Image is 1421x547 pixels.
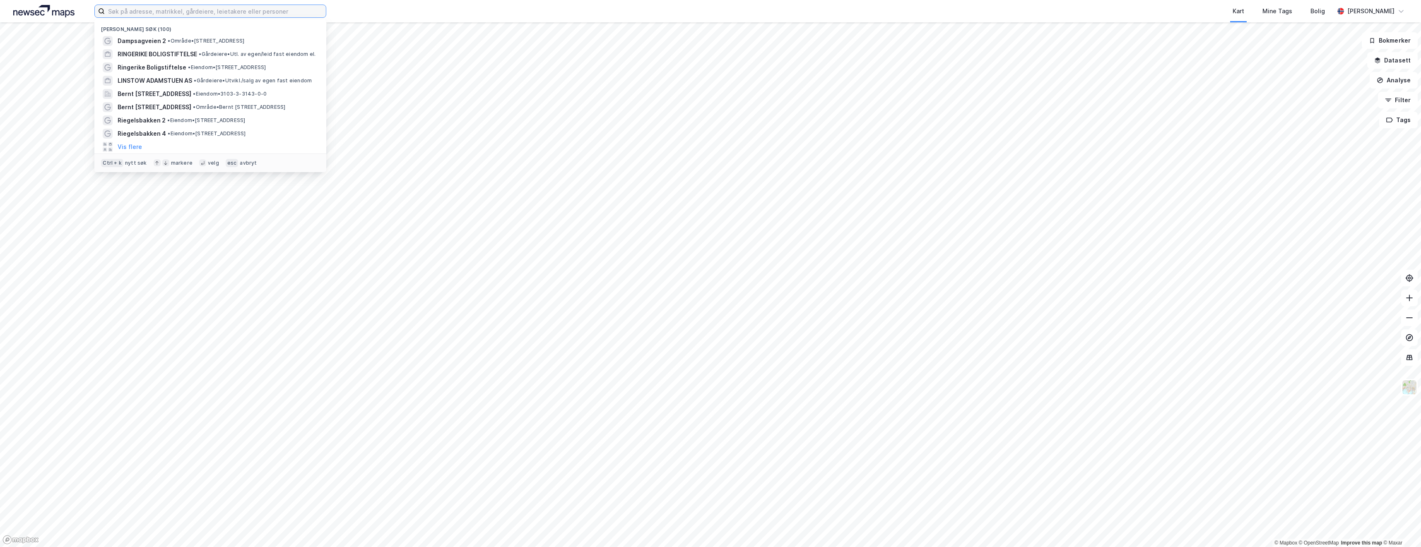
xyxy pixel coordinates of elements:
a: Mapbox homepage [2,535,39,545]
span: Eiendom • [STREET_ADDRESS] [168,130,246,137]
span: Eiendom • [STREET_ADDRESS] [188,64,266,71]
span: Bernt [STREET_ADDRESS] [118,89,191,99]
span: Riegelsbakken 2 [118,115,166,125]
span: Ringerike Boligstiftelse [118,62,186,72]
div: esc [226,159,238,167]
iframe: Chat Widget [1380,507,1421,547]
span: LINSTOW ADAMSTUEN AS [118,76,192,86]
div: nytt søk [125,160,147,166]
button: Tags [1379,112,1418,128]
span: • [194,77,196,84]
span: • [188,64,190,70]
button: Filter [1378,92,1418,108]
div: [PERSON_NAME] [1347,6,1395,16]
span: Riegelsbakken 4 [118,129,166,139]
button: Analyse [1370,72,1418,89]
span: • [193,91,195,97]
span: Gårdeiere • Utl. av egen/leid fast eiendom el. [199,51,316,58]
a: Improve this map [1341,540,1382,546]
span: Eiendom • 3103-3-3143-0-0 [193,91,267,97]
span: Område • [STREET_ADDRESS] [168,38,244,44]
button: Datasett [1367,52,1418,69]
span: RINGERIKE BOLIGSTIFTELSE [118,49,197,59]
div: Mine Tags [1262,6,1292,16]
div: Bolig [1310,6,1325,16]
span: Bernt [STREET_ADDRESS] [118,102,191,112]
a: OpenStreetMap [1299,540,1339,546]
img: logo.a4113a55bc3d86da70a041830d287a7e.svg [13,5,75,17]
div: Kart [1233,6,1244,16]
span: • [167,117,170,123]
span: Område • Bernt [STREET_ADDRESS] [193,104,285,110]
div: velg [208,160,219,166]
img: Z [1402,379,1417,395]
button: Vis flere [118,142,142,152]
span: • [193,104,195,110]
input: Søk på adresse, matrikkel, gårdeiere, leietakere eller personer [105,5,326,17]
div: markere [171,160,193,166]
div: [PERSON_NAME] søk (100) [94,19,326,34]
button: Bokmerker [1362,32,1418,49]
span: • [168,130,170,137]
span: Eiendom • [STREET_ADDRESS] [167,117,245,124]
div: avbryt [240,160,257,166]
span: • [168,38,170,44]
a: Mapbox [1274,540,1297,546]
span: Dampsagveien 2 [118,36,166,46]
span: Gårdeiere • Utvikl./salg av egen fast eiendom [194,77,312,84]
div: Ctrl + k [101,159,123,167]
span: • [199,51,201,57]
